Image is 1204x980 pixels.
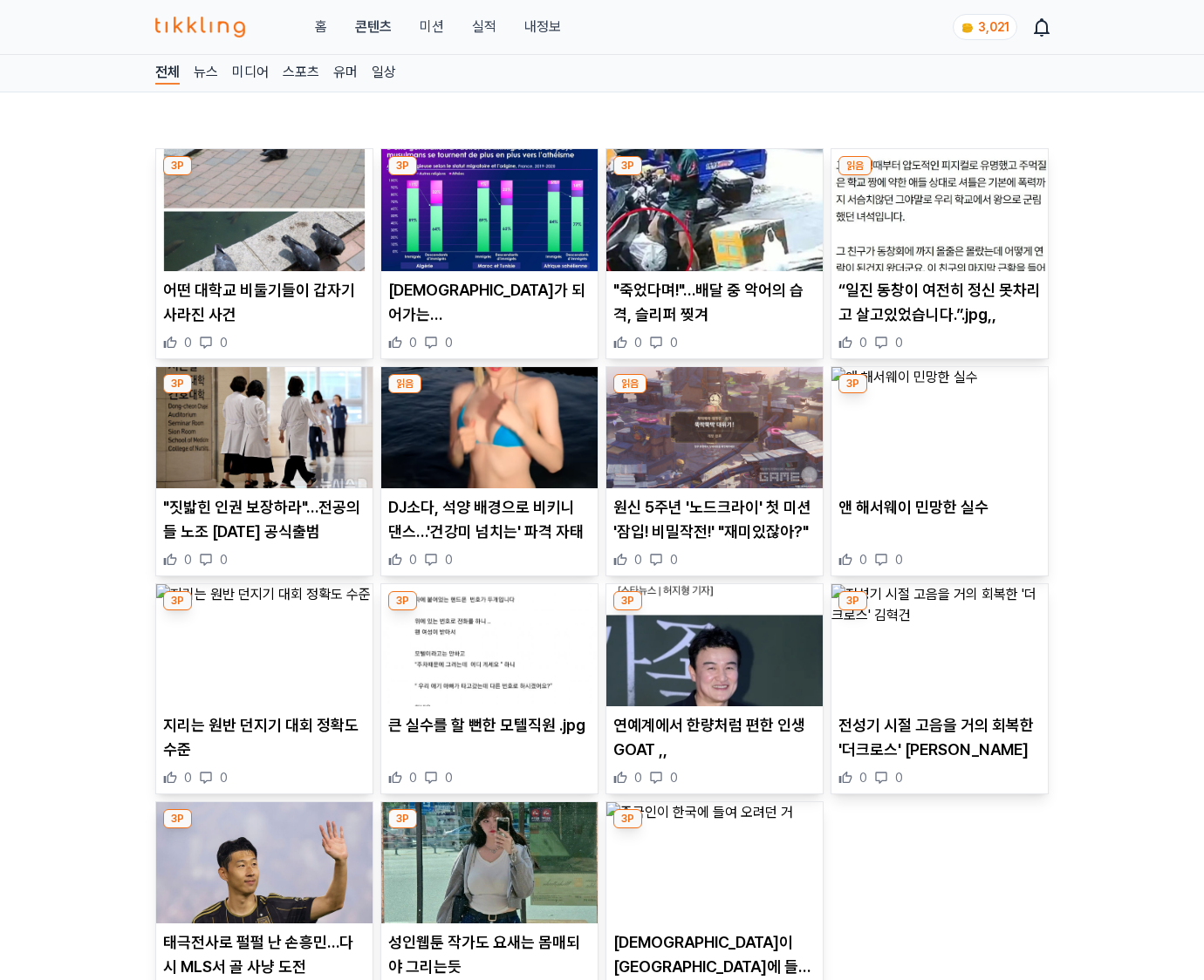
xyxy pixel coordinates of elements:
span: 0 [184,334,192,351]
span: 0 [409,769,417,786]
a: 뉴스 [194,62,218,85]
div: 3P 앤 해서웨이 민망한 실수 앤 해서웨이 민망한 실수 0 0 [831,366,1049,577]
img: 어떤 대학교 비둘기들이 갑자기 사라진 사건 [156,149,373,271]
p: 지리는 원반 던지기 대회 정확도 수준 [163,713,366,762]
img: 티끌링 [155,17,245,37]
span: 0 [670,769,678,786]
img: 연예계에서 한량처럼 편한 인생 GOAT ,, [606,584,823,706]
div: 3P [163,591,192,610]
span: 0 [184,551,192,568]
span: 0 [409,334,417,351]
span: 0 [220,769,228,786]
p: "짓밟힌 인권 보장하라"…전공의들 노조 [DATE] 공식출범 [163,495,366,544]
span: 3,021 [978,20,1009,34]
div: 읽음 [838,156,872,175]
p: 성인웹툰 작가도 요새는 몸매되야 그리는듯 [388,930,591,979]
span: 0 [220,334,228,351]
div: 3P 큰 실수를 할 뻔한 모텔직원 .jpg 큰 실수를 할 뻔한 모텔직원 .jpg 0 0 [380,583,599,794]
p: 전성기 시절 고음을 거의 회복한 '더크로스' [PERSON_NAME] [838,713,1041,762]
img: "죽었다며!"…배달 중 악어의 습격, 슬리퍼 찢겨 [606,149,823,271]
img: 큰 실수를 할 뻔한 모텔직원 .jpg [381,584,598,706]
div: 3P 무신론자가 되어가는 프랑스의 무슬림들 [DEMOGRAPHIC_DATA]가 되어가는 [DEMOGRAPHIC_DATA]의 [DEMOGRAPHIC_DATA] 0 0 [380,148,599,359]
span: 0 [859,769,867,786]
p: 원신 5주년 '노드크라이' 첫 미션 '잠입! 비밀작전!' "재미있잖아?" [613,495,816,544]
a: 스포츠 [283,62,319,85]
a: 유머 [333,62,358,85]
a: 콘텐츠 [355,17,392,37]
img: 중국인이 한국에 들여 오려던 거 [606,802,823,924]
div: 3P [163,809,192,828]
p: [DEMOGRAPHIC_DATA]가 되어가는 [DEMOGRAPHIC_DATA]의 [DEMOGRAPHIC_DATA] [388,278,591,327]
a: 미디어 [232,62,269,85]
div: 3P [613,591,642,610]
div: 읽음 [388,374,421,393]
div: 읽음 [613,374,646,393]
a: 실적 [472,17,496,37]
img: 무신론자가 되어가는 프랑스의 무슬림들 [381,149,598,271]
div: 3P 지리는 원반 던지기 대회 정확도 수준 지리는 원반 던지기 대회 정확도 수준 0 0 [155,583,373,794]
p: 큰 실수를 할 뻔한 모텔직원 .jpg [388,713,591,738]
div: 3P "죽었다며!"…배달 중 악어의 습격, 슬리퍼 찢겨 "죽었다며!"…배달 중 악어의 습격, 슬리퍼 찢겨 0 0 [605,148,824,359]
div: 3P [388,809,417,828]
p: 태극전사로 펄펄 난 손흥민…다시 MLS서 골 사냥 도전 [163,930,366,979]
span: 0 [895,334,903,351]
a: 내정보 [524,17,561,37]
img: coin [961,21,975,35]
img: 원신 5주년 '노드크라이' 첫 미션 '잠입! 비밀작전!' "재미있잖아?" [606,367,823,489]
div: 3P 연예계에서 한량처럼 편한 인생 GOAT ,, 연예계에서 한량처럼 편한 인생 GOAT ,, 0 0 [605,583,824,794]
img: 태극전사로 펄펄 난 손흥민…다시 MLS서 골 사냥 도전 [156,802,373,924]
span: 0 [634,551,642,568]
img: 앤 해서웨이 민망한 실수 [831,367,1048,489]
span: 0 [670,551,678,568]
span: 0 [634,769,642,786]
div: 3P [838,591,867,610]
span: 0 [220,551,228,568]
img: “일진 동창이 여전히 정신 못차리고 살고있었습니다.”.jpg,, [831,149,1048,271]
p: [DEMOGRAPHIC_DATA]이 [GEOGRAPHIC_DATA]에 들여 오려던 거 [613,930,816,979]
div: 3P [163,374,192,393]
div: 3P 어떤 대학교 비둘기들이 갑자기 사라진 사건 어떤 대학교 비둘기들이 갑자기 사라진 사건 0 0 [155,148,373,359]
p: 앤 해서웨이 민망한 실수 [838,495,1041,520]
img: "짓밟힌 인권 보장하라"…전공의들 노조 오늘 공식출범 [156,367,373,489]
a: coin 3,021 [953,14,1014,40]
div: 3P [613,809,642,828]
p: "죽었다며!"…배달 중 악어의 습격, 슬리퍼 찢겨 [613,278,816,327]
span: 0 [895,551,903,568]
div: 3P [163,156,192,175]
button: 미션 [420,17,444,37]
span: 0 [445,551,453,568]
span: 0 [445,769,453,786]
span: 0 [184,769,192,786]
p: 어떤 대학교 비둘기들이 갑자기 사라진 사건 [163,278,366,327]
div: 3P [388,591,417,610]
div: 3P [613,156,642,175]
span: 0 [859,551,867,568]
a: 전체 [155,62,180,85]
img: 전성기 시절 고음을 거의 회복한 '더크로스' 김혁건 [831,584,1048,706]
img: 성인웹툰 작가도 요새는 몸매되야 그리는듯 [381,802,598,924]
a: 홈 [315,17,327,37]
span: 0 [445,334,453,351]
div: 3P [388,156,417,175]
span: 0 [409,551,417,568]
span: 0 [859,334,867,351]
span: 0 [895,769,903,786]
img: 지리는 원반 던지기 대회 정확도 수준 [156,584,373,706]
div: 3P [838,374,867,393]
div: 읽음 DJ소다, 석양 배경으로 비키니 댄스…'건강미 넘치는' 파격 자태 DJ소다, 석양 배경으로 비키니 댄스…'건강미 넘치는' 파격 자태 0 0 [380,366,599,577]
p: “일진 동창이 여전히 정신 못차리고 살고있었습니다.”.jpg,, [838,278,1041,327]
div: 3P 전성기 시절 고음을 거의 회복한 '더크로스' 김혁건 전성기 시절 고음을 거의 회복한 '더크로스' [PERSON_NAME] 0 0 [831,583,1049,794]
span: 0 [670,334,678,351]
div: 읽음 원신 5주년 '노드크라이' 첫 미션 '잠입! 비밀작전!' "재미있잖아?" 원신 5주년 '노드크라이' 첫 미션 '잠입! 비밀작전!' "재미있잖아?" 0 0 [605,366,824,577]
div: 3P "짓밟힌 인권 보장하라"…전공의들 노조 오늘 공식출범 "짓밟힌 인권 보장하라"…전공의들 노조 [DATE] 공식출범 0 0 [155,366,373,577]
a: 일상 [372,62,396,85]
p: DJ소다, 석양 배경으로 비키니 댄스…'건강미 넘치는' 파격 자태 [388,495,591,544]
span: 0 [634,334,642,351]
div: 읽음 “일진 동창이 여전히 정신 못차리고 살고있었습니다.”.jpg,, “일진 동창이 여전히 정신 못차리고 살고있었습니다.”.jpg,, 0 0 [831,148,1049,359]
p: 연예계에서 한량처럼 편한 인생 GOAT ,, [613,713,816,762]
img: DJ소다, 석양 배경으로 비키니 댄스…'건강미 넘치는' 파격 자태 [381,367,598,489]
